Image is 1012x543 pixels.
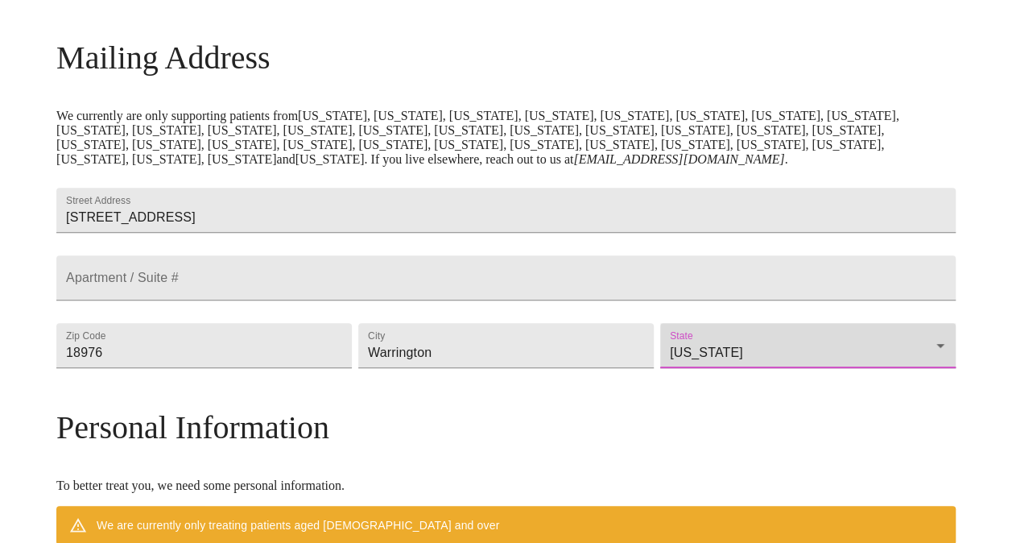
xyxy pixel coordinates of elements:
div: [US_STATE] [660,323,956,368]
em: [EMAIL_ADDRESS][DOMAIN_NAME] [573,152,784,166]
h3: Mailing Address [56,39,956,77]
p: We currently are only supporting patients from [US_STATE], [US_STATE], [US_STATE], [US_STATE], [U... [56,109,956,167]
p: To better treat you, we need some personal information. [56,479,956,493]
h3: Personal Information [56,408,956,446]
div: We are currently only treating patients aged [DEMOGRAPHIC_DATA] and over [97,511,499,540]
